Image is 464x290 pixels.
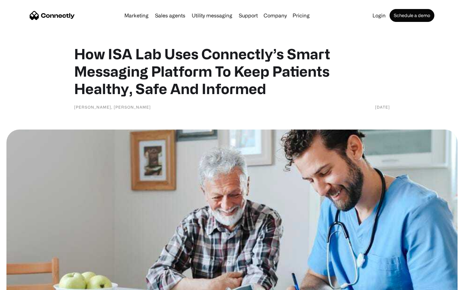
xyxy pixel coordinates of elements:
[236,13,260,18] a: Support
[74,104,151,110] div: [PERSON_NAME], [PERSON_NAME]
[189,13,235,18] a: Utility messaging
[370,13,388,18] a: Login
[375,104,390,110] div: [DATE]
[13,279,39,288] ul: Language list
[264,11,287,20] div: Company
[152,13,188,18] a: Sales agents
[74,45,390,97] h1: How ISA Lab Uses Connectly’s Smart Messaging Platform To Keep Patients Healthy, Safe And Informed
[290,13,312,18] a: Pricing
[390,9,434,22] a: Schedule a demo
[122,13,151,18] a: Marketing
[6,279,39,288] aside: Language selected: English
